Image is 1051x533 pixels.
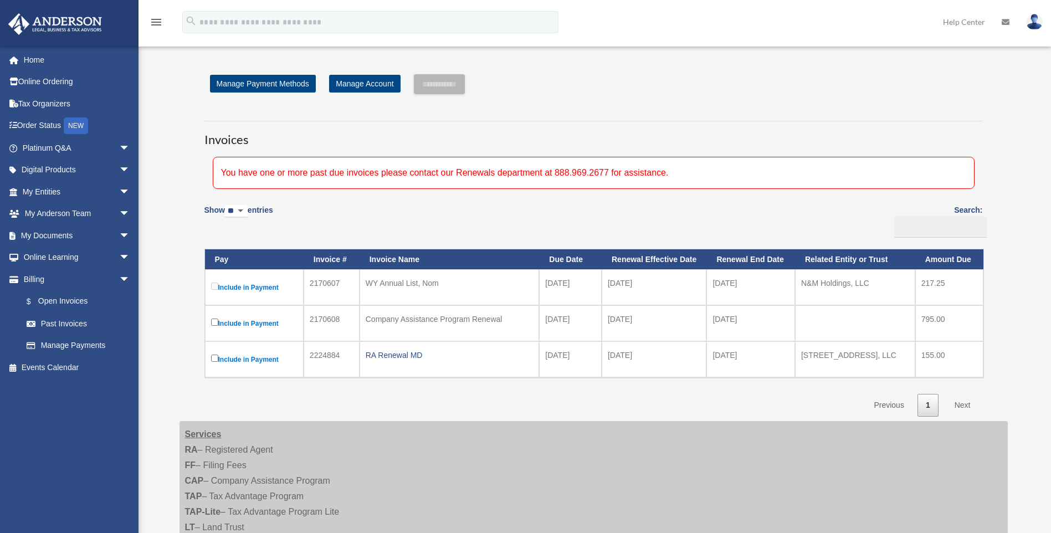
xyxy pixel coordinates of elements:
a: Platinum Q&Aarrow_drop_down [8,137,147,159]
a: Previous [865,394,912,417]
span: arrow_drop_down [119,159,141,182]
td: 155.00 [915,341,983,377]
label: Include in Payment [211,352,298,366]
td: 2224884 [304,341,360,377]
th: Due Date: activate to sort column ascending [539,249,602,270]
td: 217.25 [915,269,983,305]
th: Renewal End Date: activate to sort column ascending [706,249,795,270]
select: Showentries [225,205,248,218]
td: N&M Holdings, LLC [795,269,915,305]
div: NEW [64,117,88,134]
a: Manage Account [329,75,400,93]
td: [DATE] [602,269,706,305]
img: Anderson Advisors Platinum Portal [5,13,105,35]
td: [DATE] [706,305,795,341]
div: RA Renewal MD [366,347,534,363]
th: Pay: activate to sort column descending [205,249,304,270]
input: Include in Payment [211,319,218,326]
a: Past Invoices [16,312,141,335]
span: $ [33,295,38,309]
td: 2170607 [304,269,360,305]
td: 795.00 [915,305,983,341]
strong: FF [185,460,196,470]
input: Include in Payment [211,355,218,362]
td: [STREET_ADDRESS], LLC [795,341,915,377]
a: menu [150,19,163,29]
a: Manage Payments [16,335,141,357]
input: Search: [894,217,987,238]
strong: CAP [185,476,204,485]
a: $Open Invoices [16,290,136,313]
label: Include in Payment [211,316,298,330]
a: Home [8,49,147,71]
td: [DATE] [539,305,602,341]
span: arrow_drop_down [119,137,141,160]
a: Online Learningarrow_drop_down [8,247,147,269]
img: User Pic [1026,14,1043,30]
td: [DATE] [706,341,795,377]
i: menu [150,16,163,29]
td: [DATE] [602,305,706,341]
span: arrow_drop_down [119,268,141,291]
h3: Invoices [204,121,983,148]
span: arrow_drop_down [119,247,141,269]
a: My Entitiesarrow_drop_down [8,181,147,203]
a: My Documentsarrow_drop_down [8,224,147,247]
td: [DATE] [706,269,795,305]
input: Include in Payment [211,283,218,290]
div: Company Assistance Program Renewal [366,311,534,327]
strong: TAP [185,491,202,501]
strong: TAP-Lite [185,507,221,516]
span: arrow_drop_down [119,224,141,247]
td: 2170608 [304,305,360,341]
strong: RA [185,445,198,454]
td: [DATE] [539,269,602,305]
th: Related Entity or Trust: activate to sort column ascending [795,249,915,270]
th: Renewal Effective Date: activate to sort column ascending [602,249,706,270]
label: Search: [890,203,983,238]
a: Events Calendar [8,356,147,378]
a: Manage Payment Methods [210,75,316,93]
strong: LT [185,522,195,532]
i: search [185,15,197,27]
div: WY Annual List, Nom [366,275,534,291]
a: My Anderson Teamarrow_drop_down [8,203,147,225]
th: Amount Due: activate to sort column ascending [915,249,983,270]
strong: Services [185,429,222,439]
div: You have one or more past due invoices please contact our Renewals department at 888.969.2677 for... [213,157,975,189]
a: Billingarrow_drop_down [8,268,141,290]
span: arrow_drop_down [119,181,141,203]
th: Invoice #: activate to sort column ascending [304,249,360,270]
label: Show entries [204,203,273,229]
a: 1 [917,394,939,417]
td: [DATE] [539,341,602,377]
a: Order StatusNEW [8,115,147,137]
a: Digital Productsarrow_drop_down [8,159,147,181]
label: Include in Payment [211,280,298,294]
a: Next [946,394,979,417]
a: Tax Organizers [8,93,147,115]
a: Online Ordering [8,71,147,93]
th: Invoice Name: activate to sort column ascending [360,249,540,270]
td: [DATE] [602,341,706,377]
span: arrow_drop_down [119,203,141,225]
